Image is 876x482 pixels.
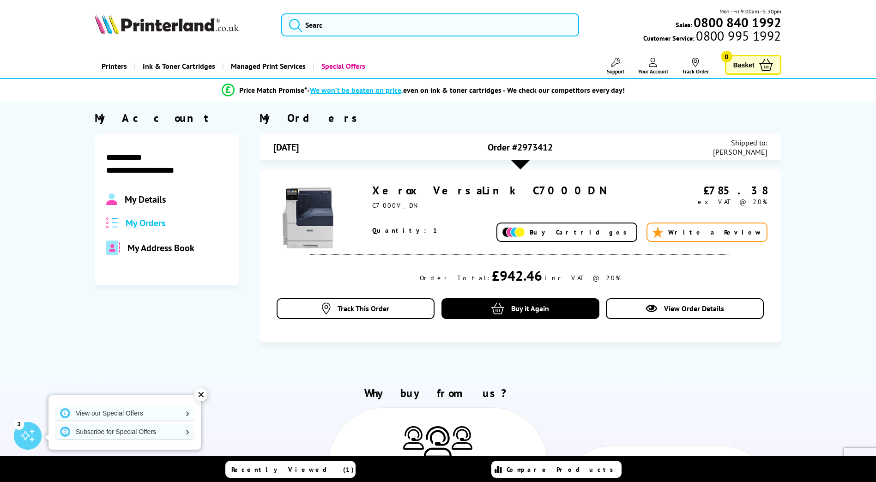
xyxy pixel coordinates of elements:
[55,424,194,439] a: Subscribe for Special Offers
[420,274,489,282] div: Order Total:
[372,183,607,198] a: Xerox VersaLink C7000DN
[95,386,781,400] h2: Why buy from us?
[125,193,166,205] span: My Details
[496,223,637,242] a: Buy Cartridges
[607,68,624,75] span: Support
[95,14,270,36] a: Printerland Logo
[372,226,439,235] span: Quantity: 1
[310,85,403,95] span: We won’t be beaten on price,
[273,141,299,153] span: [DATE]
[721,51,732,62] span: 0
[403,426,424,450] img: Printer Experts
[694,14,781,31] b: 0800 840 1992
[607,58,624,75] a: Support
[106,193,117,205] img: Profile.svg
[424,426,452,458] img: Printer Experts
[313,54,372,78] a: Special Offers
[338,304,389,313] span: Track This Order
[14,419,24,429] div: 3
[725,55,781,75] a: Basket 0
[231,465,354,474] span: Recently Viewed (1)
[713,138,767,147] span: Shipped to:
[530,228,632,236] span: Buy Cartridges
[95,54,134,78] a: Printers
[260,111,781,125] div: My Orders
[638,68,668,75] span: Your Account
[441,298,599,319] a: Buy it Again
[638,58,668,75] a: Your Account
[713,147,767,157] span: [PERSON_NAME]
[488,141,553,153] span: Order #2973412
[55,406,194,421] a: View our Special Offers
[126,217,165,229] span: My Orders
[507,465,618,474] span: Compare Products
[491,461,622,478] a: Compare Products
[649,198,767,206] div: ex VAT @ 20%
[492,266,542,284] div: £942.46
[668,228,762,236] span: Write a Review
[73,82,774,98] li: modal_Promise
[106,241,120,255] img: address-book-duotone-solid.svg
[502,227,525,238] img: Add Cartridges
[544,274,621,282] div: inc VAT @ 20%
[719,7,781,16] span: Mon - Fri 9:00am - 5:30pm
[692,18,781,27] a: 0800 840 1992
[664,304,724,313] span: View Order Details
[372,201,649,210] div: C7000V_DN
[307,85,625,95] div: - even on ink & toner cartridges - We check our competitors every day!
[733,59,755,71] span: Basket
[682,58,709,75] a: Track Order
[676,20,692,29] span: Sales:
[95,111,239,125] div: My Account
[277,298,435,319] a: Track This Order
[695,31,781,40] span: 0800 995 1992
[646,223,767,242] a: Write a Review
[143,54,215,78] span: Ink & Toner Cartridges
[106,217,118,228] img: all-order.svg
[281,13,579,36] input: Searc
[649,183,767,198] div: £785.38
[225,461,356,478] a: Recently Viewed (1)
[643,31,781,42] span: Customer Service:
[273,183,343,253] img: Xerox VersaLink C7000DN
[511,304,549,313] span: Buy it Again
[95,14,239,34] img: Printerland Logo
[606,298,764,319] a: View Order Details
[194,388,207,401] div: ✕
[127,242,194,254] span: My Address Book
[452,426,472,450] img: Printer Experts
[134,54,222,78] a: Ink & Toner Cartridges
[239,85,307,95] span: Price Match Promise*
[222,54,313,78] a: Managed Print Services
